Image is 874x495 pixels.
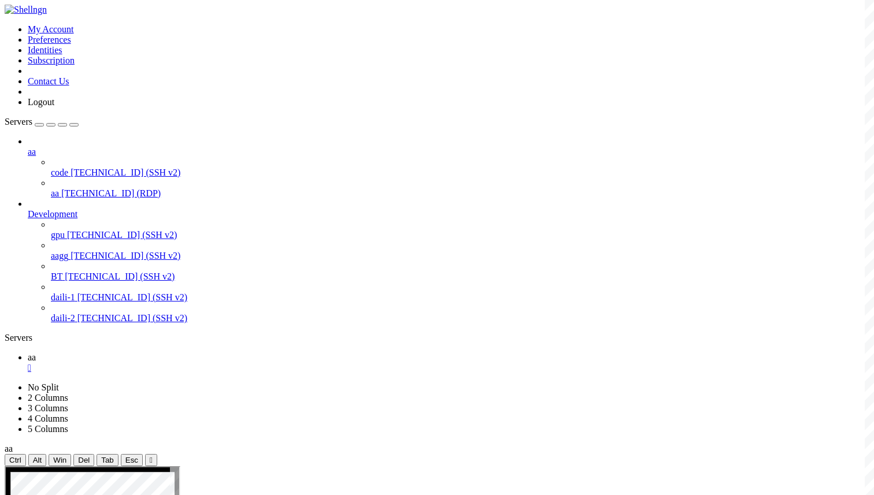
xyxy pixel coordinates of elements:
[73,454,94,466] button: Del
[5,117,32,126] span: Servers
[125,456,138,464] span: Esc
[28,352,36,362] span: aa
[71,168,180,177] span: [TECHNICAL_ID] (SSH v2)
[28,352,869,373] a: aa
[51,313,869,323] a: daili-2 [TECHNICAL_ID] (SSH v2)
[51,188,869,199] a: aa [TECHNICAL_ID] (RDP)
[145,454,157,466] button: 
[51,178,869,199] li: aa [TECHNICAL_ID] (RDP)
[28,136,869,199] li: aa
[51,251,869,261] a: aagg [TECHNICAL_ID] (SSH v2)
[28,199,869,323] li: Development
[5,444,13,453] span: aa
[51,313,75,323] span: daili-2
[101,456,114,464] span: Tab
[28,382,59,392] a: No Split
[51,292,75,302] span: daili-1
[28,454,47,466] button: Alt
[33,456,42,464] span: Alt
[51,271,62,281] span: BT
[51,271,869,282] a: BT [TECHNICAL_ID] (SSH v2)
[121,454,143,466] button: Esc
[51,188,59,198] span: aa
[51,303,869,323] li: daili-2 [TECHNICAL_ID] (SSH v2)
[51,240,869,261] li: aagg [TECHNICAL_ID] (SSH v2)
[51,168,869,178] a: code [TECHNICAL_ID] (SSH v2)
[5,333,869,343] div: Servers
[28,363,869,373] a: 
[5,454,26,466] button: Ctrl
[51,292,869,303] a: daili-1 [TECHNICAL_ID] (SSH v2)
[28,55,75,65] a: Subscription
[28,45,62,55] a: Identities
[67,230,177,240] span: [TECHNICAL_ID] (SSH v2)
[77,313,187,323] span: [TECHNICAL_ID] (SSH v2)
[28,147,869,157] a: aa
[51,168,68,177] span: code
[51,157,869,178] li: code [TECHNICAL_ID] (SSH v2)
[150,456,153,464] div: 
[65,271,175,281] span: [TECHNICAL_ID] (SSH v2)
[28,76,69,86] a: Contact Us
[28,403,68,413] a: 3 Columns
[28,414,68,423] a: 4 Columns
[61,188,161,198] span: [TECHNICAL_ID] (RDP)
[28,24,74,34] a: My Account
[51,261,869,282] li: BT [TECHNICAL_ID] (SSH v2)
[51,230,65,240] span: gpu
[71,251,180,260] span: [TECHNICAL_ID] (SSH v2)
[28,393,68,403] a: 2 Columns
[53,456,66,464] span: Win
[28,97,54,107] a: Logout
[28,424,68,434] a: 5 Columns
[28,147,36,157] span: aa
[5,5,47,15] img: Shellngn
[49,454,71,466] button: Win
[77,292,187,302] span: [TECHNICAL_ID] (SSH v2)
[51,282,869,303] li: daili-1 [TECHNICAL_ID] (SSH v2)
[51,219,869,240] li: gpu [TECHNICAL_ID] (SSH v2)
[9,456,21,464] span: Ctrl
[97,454,118,466] button: Tab
[51,251,68,260] span: aagg
[5,117,79,126] a: Servers
[28,209,869,219] a: Development
[28,209,77,219] span: Development
[28,35,71,44] a: Preferences
[51,230,869,240] a: gpu [TECHNICAL_ID] (SSH v2)
[78,456,90,464] span: Del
